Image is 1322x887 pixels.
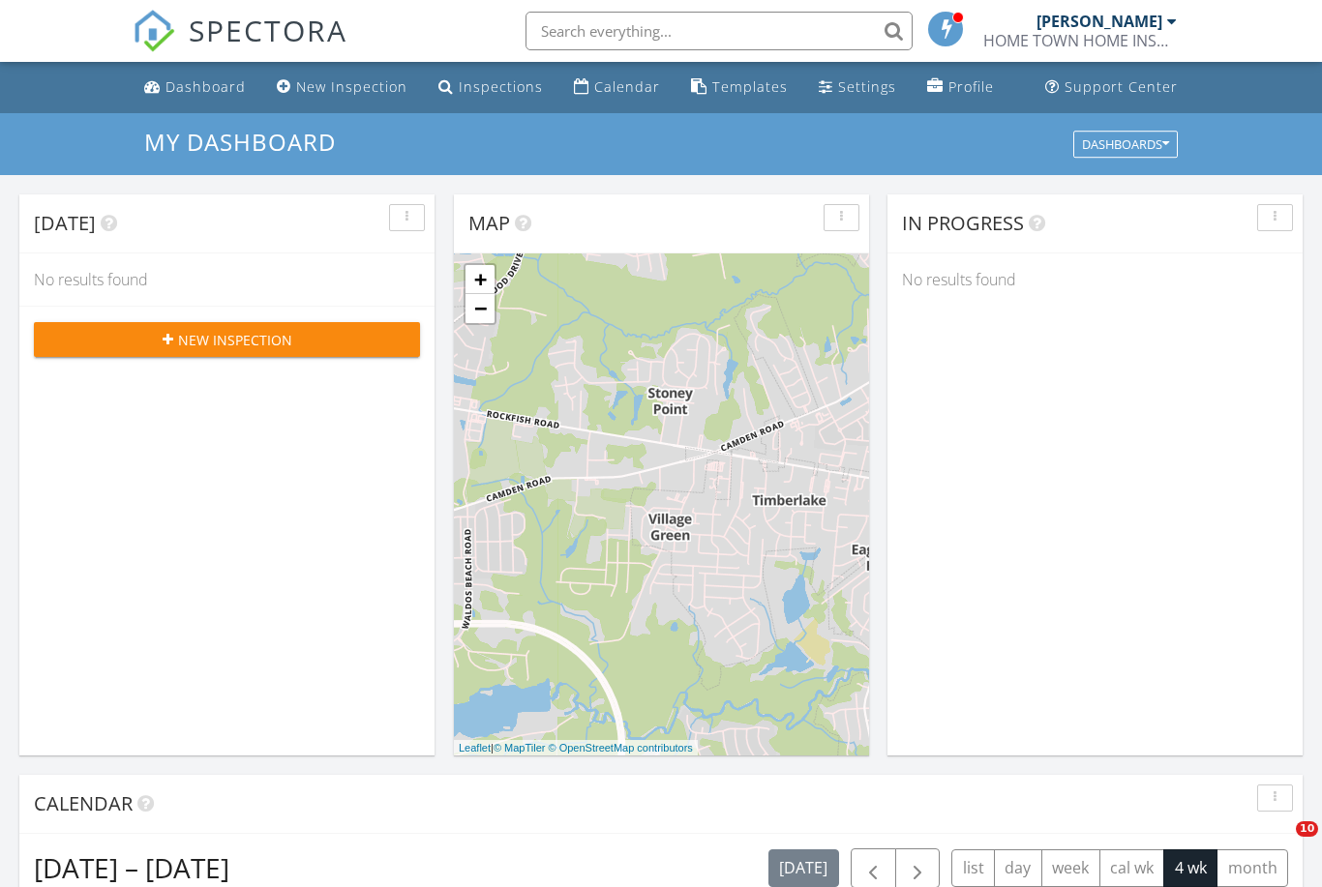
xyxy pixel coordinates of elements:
[902,210,1024,236] span: In Progress
[768,849,839,887] button: [DATE]
[468,210,510,236] span: Map
[459,77,543,96] div: Inspections
[34,848,229,887] h2: [DATE] – [DATE]
[683,70,796,105] a: Templates
[133,26,347,67] a: SPECTORA
[1296,821,1318,837] span: 10
[178,330,292,350] span: New Inspection
[459,742,491,754] a: Leaflet
[133,10,175,52] img: The Best Home Inspection Software - Spectora
[1041,849,1100,887] button: week
[454,740,698,756] div: |
[951,849,995,887] button: list
[1082,137,1169,151] div: Dashboards
[838,77,896,96] div: Settings
[136,70,254,105] a: Dashboard
[34,322,420,357] button: New Inspection
[994,849,1042,887] button: day
[983,31,1177,50] div: HOME TOWN HOME INSPECTIONS, LLC
[494,742,546,754] a: © MapTiler
[887,253,1303,306] div: No results found
[431,70,551,105] a: Inspections
[566,70,668,105] a: Calendar
[296,77,407,96] div: New Inspection
[1065,77,1178,96] div: Support Center
[165,77,246,96] div: Dashboard
[712,77,788,96] div: Templates
[549,742,693,754] a: © OpenStreetMap contributors
[466,265,495,294] a: Zoom in
[948,77,994,96] div: Profile
[919,70,1002,105] a: Profile
[526,12,913,50] input: Search everything...
[144,126,336,158] span: My Dashboard
[1217,849,1288,887] button: month
[811,70,904,105] a: Settings
[1037,70,1186,105] a: Support Center
[594,77,660,96] div: Calendar
[34,210,96,236] span: [DATE]
[1256,821,1303,868] iframe: Intercom live chat
[1099,849,1165,887] button: cal wk
[466,294,495,323] a: Zoom out
[19,253,435,306] div: No results found
[1073,131,1178,158] button: Dashboards
[34,790,133,816] span: Calendar
[1037,12,1162,31] div: [PERSON_NAME]
[269,70,415,105] a: New Inspection
[1163,849,1217,887] button: 4 wk
[189,10,347,50] span: SPECTORA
